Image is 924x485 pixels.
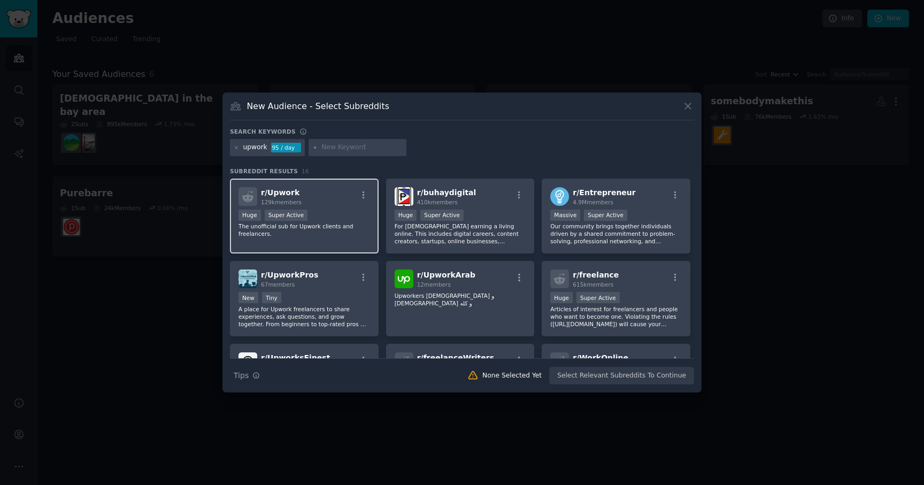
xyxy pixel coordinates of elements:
[238,292,258,303] div: New
[482,371,542,381] div: None Selected Yet
[247,101,389,112] h3: New Audience - Select Subreddits
[230,366,264,385] button: Tips
[261,199,302,205] span: 129k members
[238,210,261,221] div: Huge
[417,188,476,197] span: r/ buhaydigital
[550,187,569,206] img: Entrepreneur
[238,222,370,237] p: The unofficial sub for Upwork clients and freelancers.
[262,292,281,303] div: Tiny
[230,128,296,135] h3: Search keywords
[321,143,403,152] input: New Keyword
[238,270,257,288] img: UpworkPros
[234,370,249,381] span: Tips
[261,281,295,288] span: 67 members
[573,199,613,205] span: 4.9M members
[265,210,308,221] div: Super Active
[420,210,464,221] div: Super Active
[550,305,682,328] p: Articles of interest for freelancers and people who want to become one. Violating the rules ([URL...
[550,210,580,221] div: Massive
[573,188,635,197] span: r/ Entrepreneur
[584,210,627,221] div: Super Active
[395,187,413,206] img: buhaydigital
[261,271,318,279] span: r/ UpworkPros
[395,222,526,245] p: For [DEMOGRAPHIC_DATA] earning a living online. This includes digital careers, content creators, ...
[302,168,309,174] span: 16
[417,353,494,362] span: r/ freelanceWriters
[573,281,613,288] span: 615k members
[238,352,257,371] img: UpworksFinest
[261,188,299,197] span: r/ Upwork
[573,271,619,279] span: r/ freelance
[395,270,413,288] img: UpworkArab
[550,222,682,245] p: Our community brings together individuals driven by a shared commitment to problem-solving, profe...
[261,353,330,362] span: r/ UpworksFinest
[395,210,417,221] div: Huge
[417,199,458,205] span: 410k members
[238,305,370,328] p: A place for Upwork freelancers to share experiences, ask questions, and grow together. From begin...
[243,143,267,152] div: upwork
[395,292,526,307] p: Upworkers [DEMOGRAPHIC_DATA] و [DEMOGRAPHIC_DATA] و كله
[550,292,573,303] div: Huge
[271,143,301,152] div: 95 / day
[417,281,451,288] span: 12 members
[417,271,475,279] span: r/ UpworkArab
[573,353,628,362] span: r/ WorkOnline
[576,292,620,303] div: Super Active
[230,167,298,175] span: Subreddit Results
